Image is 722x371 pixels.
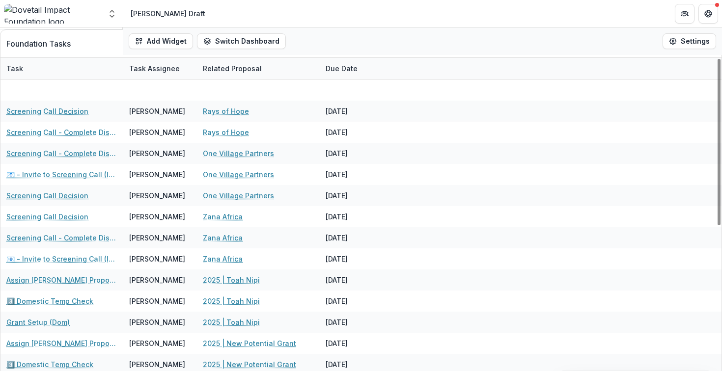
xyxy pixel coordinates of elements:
[698,4,718,24] button: Get Help
[320,122,393,143] div: [DATE]
[129,296,185,306] div: [PERSON_NAME]
[320,333,393,354] div: [DATE]
[6,148,117,159] a: Screening Call - Complete Discovery Guide
[320,63,363,74] div: Due Date
[6,317,70,327] a: Grant Setup (Dom)
[129,359,185,370] div: [PERSON_NAME]
[675,4,694,24] button: Partners
[129,169,185,180] div: [PERSON_NAME]
[203,233,243,243] a: Zana Africa
[203,148,274,159] a: One Village Partners
[203,338,296,348] a: 2025 | New Potential Grant
[6,190,88,201] a: Screening Call Decision
[6,169,117,180] a: 📧 - Invite to Screening Call (Int'l)
[127,6,209,21] nav: breadcrumb
[320,164,393,185] div: [DATE]
[203,359,296,370] a: 2025 | New Potential Grant
[129,338,185,348] div: [PERSON_NAME]
[320,269,393,291] div: [DATE]
[129,127,185,137] div: [PERSON_NAME]
[320,101,393,122] div: [DATE]
[4,4,101,24] img: Dovetail Impact Foundation logo
[123,58,197,79] div: Task Assignee
[320,291,393,312] div: [DATE]
[197,63,268,74] div: Related Proposal
[663,33,716,49] button: Settings
[129,254,185,264] div: [PERSON_NAME]
[6,127,117,137] a: Screening Call - Complete Discovery Guide
[0,63,29,74] div: Task
[203,296,260,306] a: 2025 | Toah Nipi
[203,317,260,327] a: 2025 | Toah Nipi
[129,275,185,285] div: [PERSON_NAME]
[6,38,71,50] p: Foundation Tasks
[129,33,193,49] button: Add Widget
[6,296,93,306] a: 3️⃣ Domestic Temp Check
[197,58,320,79] div: Related Proposal
[320,227,393,248] div: [DATE]
[203,127,249,137] a: Rays of Hope
[129,212,185,222] div: [PERSON_NAME]
[0,58,123,79] div: Task
[6,106,88,116] a: Screening Call Decision
[6,338,117,348] a: Assign [PERSON_NAME] Proposal to Investment Director 🎯
[6,359,93,370] a: 3️⃣ Domestic Temp Check
[320,185,393,206] div: [DATE]
[6,275,117,285] a: Assign [PERSON_NAME] Proposal to Investment Director 🎯
[320,58,393,79] div: Due Date
[123,63,186,74] div: Task Assignee
[105,4,119,24] button: Open entity switcher
[6,233,117,243] a: Screening Call - Complete Discovery Guide
[320,143,393,164] div: [DATE]
[129,190,185,201] div: [PERSON_NAME]
[129,106,185,116] div: [PERSON_NAME]
[203,254,243,264] a: Zana Africa
[203,106,249,116] a: Rays of Hope
[131,8,205,19] div: [PERSON_NAME] Draft
[129,317,185,327] div: [PERSON_NAME]
[203,190,274,201] a: One Village Partners
[6,254,117,264] a: 📧 - Invite to Screening Call (Int'l)
[320,206,393,227] div: [DATE]
[320,248,393,269] div: [DATE]
[129,233,185,243] div: [PERSON_NAME]
[129,148,185,159] div: [PERSON_NAME]
[203,212,243,222] a: Zana Africa
[203,275,260,285] a: 2025 | Toah Nipi
[6,212,88,222] a: Screening Call Decision
[203,169,274,180] a: One Village Partners
[320,312,393,333] div: [DATE]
